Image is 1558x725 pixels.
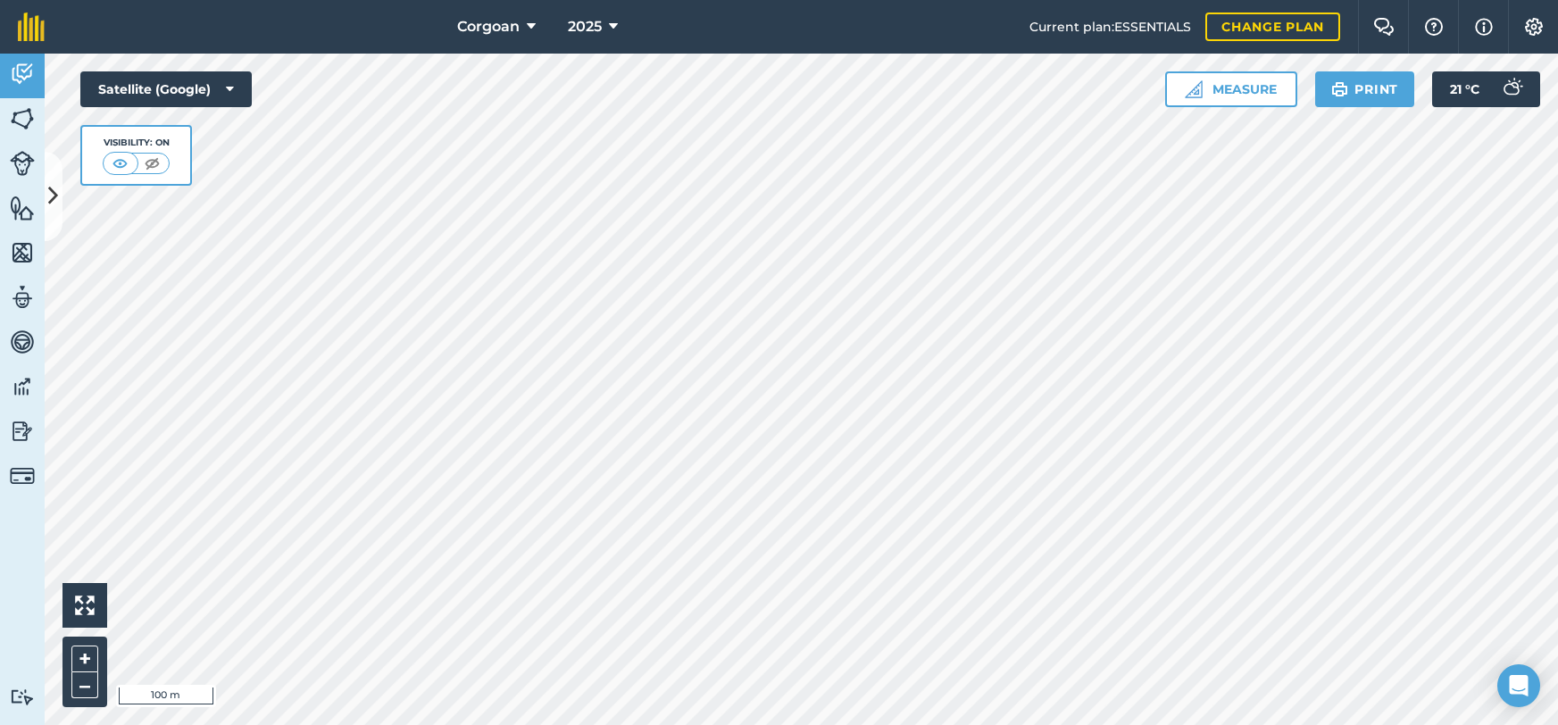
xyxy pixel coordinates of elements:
img: svg+xml;base64,PD94bWwgdmVyc2lvbj0iMS4wIiBlbmNvZGluZz0idXRmLTgiPz4KPCEtLSBHZW5lcmF0b3I6IEFkb2JlIE... [10,418,35,445]
img: svg+xml;base64,PD94bWwgdmVyc2lvbj0iMS4wIiBlbmNvZGluZz0idXRmLTgiPz4KPCEtLSBHZW5lcmF0b3I6IEFkb2JlIE... [1494,71,1529,107]
span: Corgoan [457,16,520,37]
img: svg+xml;base64,PHN2ZyB4bWxucz0iaHR0cDovL3d3dy53My5vcmcvMjAwMC9zdmciIHdpZHRoPSI1NiIgaGVpZ2h0PSI2MC... [10,195,35,221]
img: svg+xml;base64,PD94bWwgdmVyc2lvbj0iMS4wIiBlbmNvZGluZz0idXRmLTgiPz4KPCEtLSBHZW5lcmF0b3I6IEFkb2JlIE... [10,373,35,400]
img: svg+xml;base64,PHN2ZyB4bWxucz0iaHR0cDovL3d3dy53My5vcmcvMjAwMC9zdmciIHdpZHRoPSIxNyIgaGVpZ2h0PSIxNy... [1475,16,1493,37]
img: A cog icon [1523,18,1545,36]
button: Satellite (Google) [80,71,252,107]
span: 21 ° C [1450,71,1479,107]
img: Two speech bubbles overlapping with the left bubble in the forefront [1373,18,1395,36]
img: svg+xml;base64,PHN2ZyB4bWxucz0iaHR0cDovL3d3dy53My5vcmcvMjAwMC9zdmciIHdpZHRoPSI1MCIgaGVpZ2h0PSI0MC... [141,154,163,172]
div: Open Intercom Messenger [1497,664,1540,707]
img: fieldmargin Logo [18,12,45,41]
img: svg+xml;base64,PD94bWwgdmVyc2lvbj0iMS4wIiBlbmNvZGluZz0idXRmLTgiPz4KPCEtLSBHZW5lcmF0b3I6IEFkb2JlIE... [10,329,35,355]
span: 2025 [568,16,602,37]
img: svg+xml;base64,PHN2ZyB4bWxucz0iaHR0cDovL3d3dy53My5vcmcvMjAwMC9zdmciIHdpZHRoPSIxOSIgaGVpZ2h0PSIyNC... [1331,79,1348,100]
img: svg+xml;base64,PHN2ZyB4bWxucz0iaHR0cDovL3d3dy53My5vcmcvMjAwMC9zdmciIHdpZHRoPSI1NiIgaGVpZ2h0PSI2MC... [10,105,35,132]
img: svg+xml;base64,PD94bWwgdmVyc2lvbj0iMS4wIiBlbmNvZGluZz0idXRmLTgiPz4KPCEtLSBHZW5lcmF0b3I6IEFkb2JlIE... [10,463,35,488]
img: Four arrows, one pointing top left, one top right, one bottom right and the last bottom left [75,596,95,615]
button: Print [1315,71,1415,107]
img: svg+xml;base64,PD94bWwgdmVyc2lvbj0iMS4wIiBlbmNvZGluZz0idXRmLTgiPz4KPCEtLSBHZW5lcmF0b3I6IEFkb2JlIE... [10,284,35,311]
img: Ruler icon [1185,80,1203,98]
span: Current plan : ESSENTIALS [1029,17,1191,37]
button: – [71,672,98,698]
button: Measure [1165,71,1297,107]
img: A question mark icon [1423,18,1445,36]
img: svg+xml;base64,PD94bWwgdmVyc2lvbj0iMS4wIiBlbmNvZGluZz0idXRmLTgiPz4KPCEtLSBHZW5lcmF0b3I6IEFkb2JlIE... [10,61,35,87]
img: svg+xml;base64,PHN2ZyB4bWxucz0iaHR0cDovL3d3dy53My5vcmcvMjAwMC9zdmciIHdpZHRoPSI1MCIgaGVpZ2h0PSI0MC... [109,154,131,172]
button: 21 °C [1432,71,1540,107]
button: + [71,646,98,672]
a: Change plan [1205,12,1340,41]
img: svg+xml;base64,PD94bWwgdmVyc2lvbj0iMS4wIiBlbmNvZGluZz0idXRmLTgiPz4KPCEtLSBHZW5lcmF0b3I6IEFkb2JlIE... [10,151,35,176]
img: svg+xml;base64,PHN2ZyB4bWxucz0iaHR0cDovL3d3dy53My5vcmcvMjAwMC9zdmciIHdpZHRoPSI1NiIgaGVpZ2h0PSI2MC... [10,239,35,266]
img: svg+xml;base64,PD94bWwgdmVyc2lvbj0iMS4wIiBlbmNvZGluZz0idXRmLTgiPz4KPCEtLSBHZW5lcmF0b3I6IEFkb2JlIE... [10,688,35,705]
div: Visibility: On [103,136,171,150]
